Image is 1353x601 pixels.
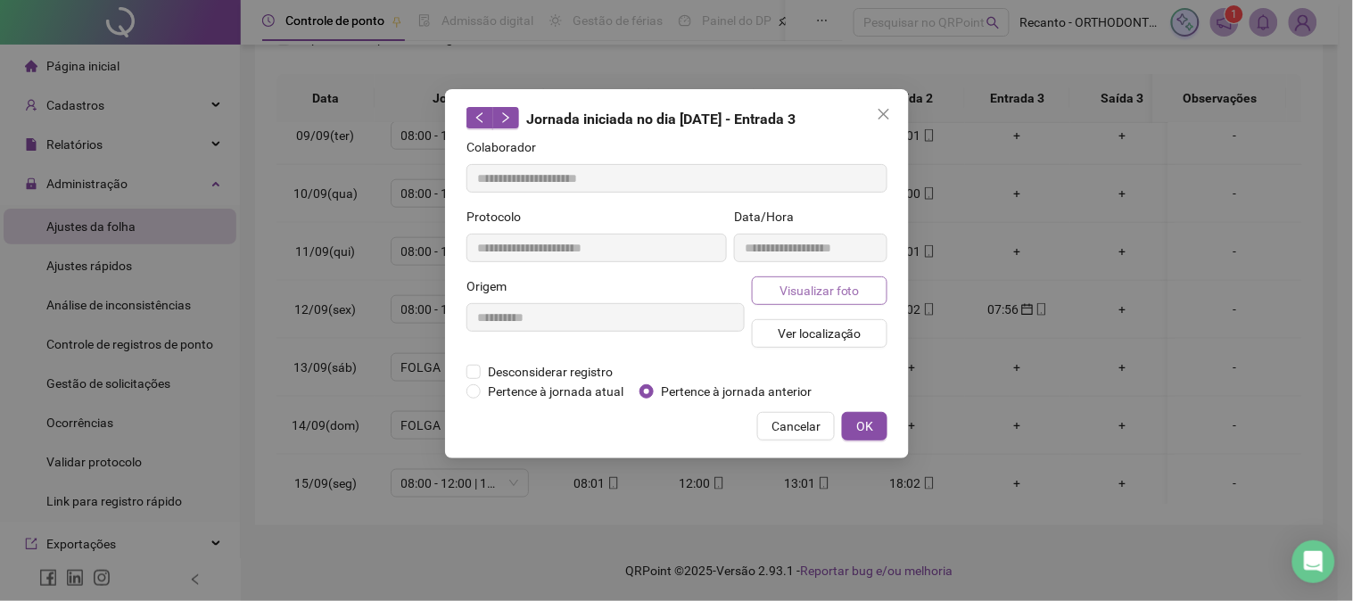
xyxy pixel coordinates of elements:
label: Colaborador [466,137,548,157]
span: Cancelar [771,416,821,436]
label: Origem [466,276,518,296]
button: Close [870,100,898,128]
span: Pertence à jornada atual [481,382,631,401]
button: Ver localização [752,319,887,348]
button: left [466,107,493,128]
span: close [877,107,891,121]
label: Protocolo [466,207,532,226]
span: OK [856,416,873,436]
span: Pertence à jornada anterior [654,382,819,401]
span: Desconsiderar registro [481,362,620,382]
button: OK [842,412,887,440]
span: left [474,111,486,124]
div: Jornada iniciada no dia [DATE] - Entrada 3 [466,107,887,130]
button: Cancelar [757,412,835,440]
span: Ver localização [777,324,861,343]
span: Visualizar foto [779,281,859,300]
span: right [499,111,512,124]
div: Open Intercom Messenger [1292,540,1335,583]
button: Visualizar foto [752,276,887,305]
label: Data/Hora [734,207,805,226]
button: right [492,107,519,128]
